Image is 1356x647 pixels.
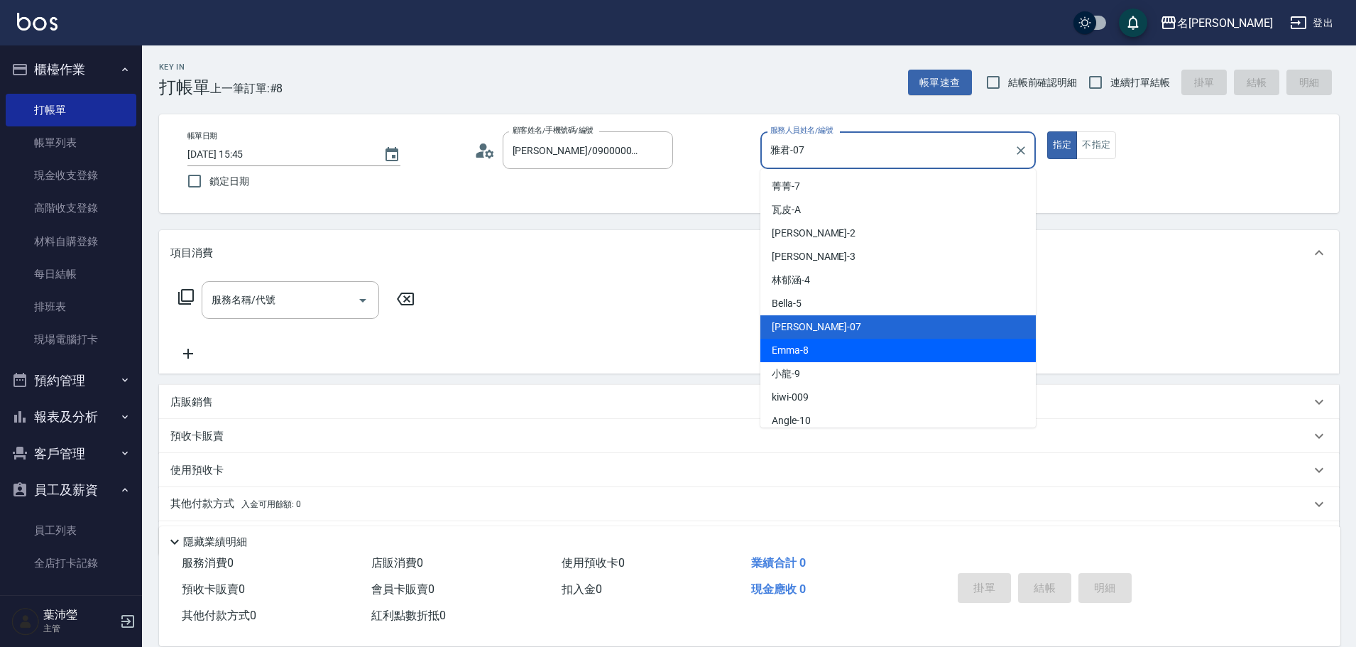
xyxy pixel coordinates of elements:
span: 結帳前確認明細 [1008,75,1078,90]
span: 現金應收 0 [751,582,806,596]
span: 會員卡販賣 0 [371,582,434,596]
span: 預收卡販賣 0 [182,582,245,596]
p: 隱藏業績明細 [183,535,247,550]
span: [PERSON_NAME] -3 [772,249,855,264]
p: 主管 [43,622,116,635]
a: 打帳單 [6,94,136,126]
div: 名[PERSON_NAME] [1177,14,1273,32]
button: 客戶管理 [6,435,136,472]
a: 每日結帳 [6,258,136,290]
span: 紅利點數折抵 0 [371,609,446,622]
div: 其他付款方式入金可用餘額: 0 [159,487,1339,521]
div: 項目消費 [159,230,1339,276]
button: Choose date, selected date is 2025-09-21 [375,138,409,172]
span: 菁菁 -7 [772,179,800,194]
button: save [1119,9,1147,37]
div: 使用預收卡 [159,453,1339,487]
button: 不指定 [1076,131,1116,159]
img: Person [11,607,40,636]
h5: 葉沛瑩 [43,608,116,622]
span: 林郁涵 -4 [772,273,810,288]
button: 預約管理 [6,362,136,399]
a: 現金收支登錄 [6,159,136,192]
a: 高階收支登錄 [6,192,136,224]
h3: 打帳單 [159,77,210,97]
button: 報表及分析 [6,398,136,435]
span: [PERSON_NAME] -07 [772,320,861,335]
span: 瓦皮 -A [772,202,801,217]
p: 其他付款方式 [170,496,301,512]
p: 預收卡販賣 [170,429,224,444]
a: 排班表 [6,290,136,323]
span: Bella -5 [772,296,802,311]
p: 項目消費 [170,246,213,261]
label: 顧客姓名/手機號碼/編號 [513,125,594,136]
span: 扣入金 0 [562,582,602,596]
button: 帳單速查 [908,70,972,96]
a: 員工列表 [6,514,136,547]
p: 店販銷售 [170,395,213,410]
span: 使用預收卡 0 [562,556,625,570]
label: 帳單日期 [187,131,217,141]
span: Angle -10 [772,413,811,428]
a: 帳單列表 [6,126,136,159]
a: 材料自購登錄 [6,225,136,258]
input: YYYY/MM/DD hh:mm [187,143,369,166]
span: 連續打單結帳 [1110,75,1170,90]
span: 上一筆訂單:#8 [210,80,283,97]
button: 名[PERSON_NAME] [1154,9,1279,38]
div: 預收卡販賣 [159,419,1339,453]
button: 櫃檯作業 [6,51,136,88]
button: 商品管理 [6,585,136,622]
span: 服務消費 0 [182,556,234,570]
label: 服務人員姓名/編號 [770,125,833,136]
button: Clear [1011,141,1031,161]
a: 現場電腦打卡 [6,323,136,356]
span: kiwi -009 [772,390,809,405]
button: 指定 [1047,131,1078,159]
span: 鎖定日期 [209,174,249,189]
button: 登出 [1284,10,1339,36]
span: 店販消費 0 [371,556,423,570]
button: 員工及薪資 [6,472,136,509]
span: Emma -8 [772,343,809,358]
a: 全店打卡記錄 [6,547,136,580]
p: 使用預收卡 [170,463,224,478]
span: 入金可用餘額: 0 [241,499,302,509]
span: 業績合計 0 [751,556,806,570]
div: 備註及來源 [159,521,1339,555]
span: 其他付款方式 0 [182,609,256,622]
h2: Key In [159,62,210,72]
img: Logo [17,13,58,31]
span: [PERSON_NAME] -2 [772,226,855,241]
button: Open [351,289,374,312]
span: 小龍 -9 [772,366,800,381]
div: 店販銷售 [159,385,1339,419]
